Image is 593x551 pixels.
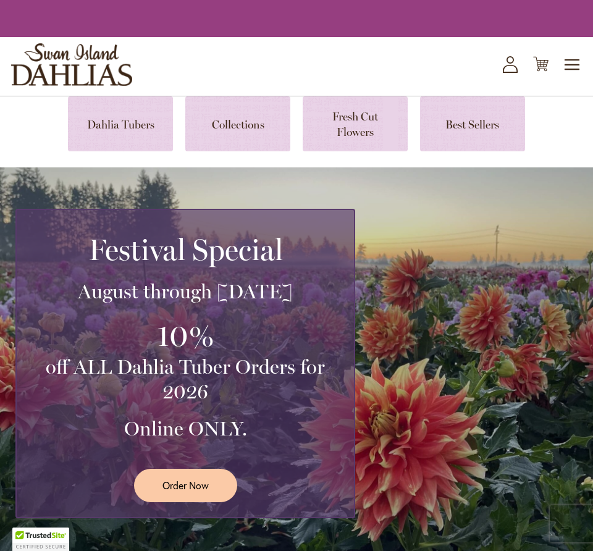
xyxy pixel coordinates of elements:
a: Order Now [134,469,237,502]
h2: Festival Special [32,232,339,267]
span: Order Now [162,478,209,492]
h3: 10% [32,316,339,355]
h3: off ALL Dahlia Tuber Orders for 2026 [32,355,339,404]
a: store logo [11,43,132,86]
h3: Online ONLY. [32,416,339,441]
h3: August through [DATE] [32,279,339,304]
